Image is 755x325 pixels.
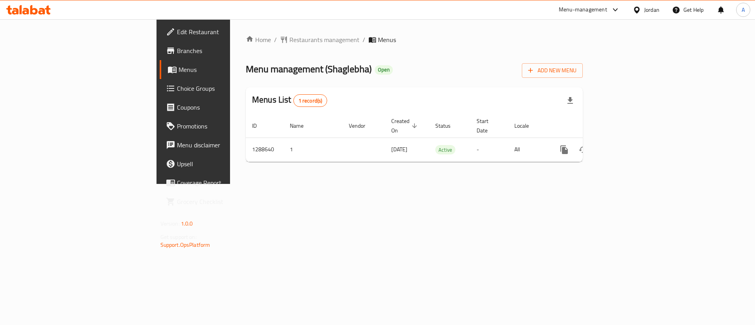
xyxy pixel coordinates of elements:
span: Edit Restaurant [177,27,276,37]
span: Menus [378,35,396,44]
a: Grocery Checklist [160,192,283,211]
a: Restaurants management [280,35,359,44]
span: Choice Groups [177,84,276,93]
span: Name [290,121,314,130]
td: All [508,138,549,162]
span: Open [375,66,393,73]
a: Coverage Report [160,173,283,192]
span: A [742,6,745,14]
div: Active [435,145,455,154]
div: Jordan [644,6,659,14]
a: Menu disclaimer [160,136,283,154]
span: 1.0.0 [181,219,193,229]
td: 1 [284,138,343,162]
th: Actions [549,114,637,138]
td: - [470,138,508,162]
span: Start Date [477,116,499,135]
span: Branches [177,46,276,55]
div: Export file [561,91,580,110]
span: Grocery Checklist [177,197,276,206]
span: Coupons [177,103,276,112]
a: Support.OpsPlatform [160,240,210,250]
a: Choice Groups [160,79,283,98]
span: [DATE] [391,144,407,154]
span: Upsell [177,159,276,169]
button: more [555,140,574,159]
span: 1 record(s) [294,97,327,105]
div: Menu-management [559,5,607,15]
a: Coupons [160,98,283,117]
span: Menu management ( Shaglebha ) [246,60,372,78]
span: Vendor [349,121,376,130]
li: / [363,35,365,44]
span: Restaurants management [289,35,359,44]
span: Menus [179,65,276,74]
a: Branches [160,41,283,60]
div: Total records count [293,94,328,107]
button: Change Status [574,140,593,159]
span: Created On [391,116,420,135]
a: Promotions [160,117,283,136]
h2: Menus List [252,94,327,107]
nav: breadcrumb [246,35,583,44]
span: ID [252,121,267,130]
a: Menus [160,60,283,79]
span: Get support on: [160,232,197,242]
span: Version: [160,219,180,229]
table: enhanced table [246,114,637,162]
span: Locale [514,121,539,130]
span: Add New Menu [528,66,576,75]
span: Menu disclaimer [177,140,276,150]
span: Promotions [177,121,276,131]
button: Add New Menu [522,63,583,78]
a: Upsell [160,154,283,173]
a: Edit Restaurant [160,22,283,41]
span: Status [435,121,461,130]
div: Open [375,65,393,75]
span: Coverage Report [177,178,276,187]
span: Active [435,145,455,154]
